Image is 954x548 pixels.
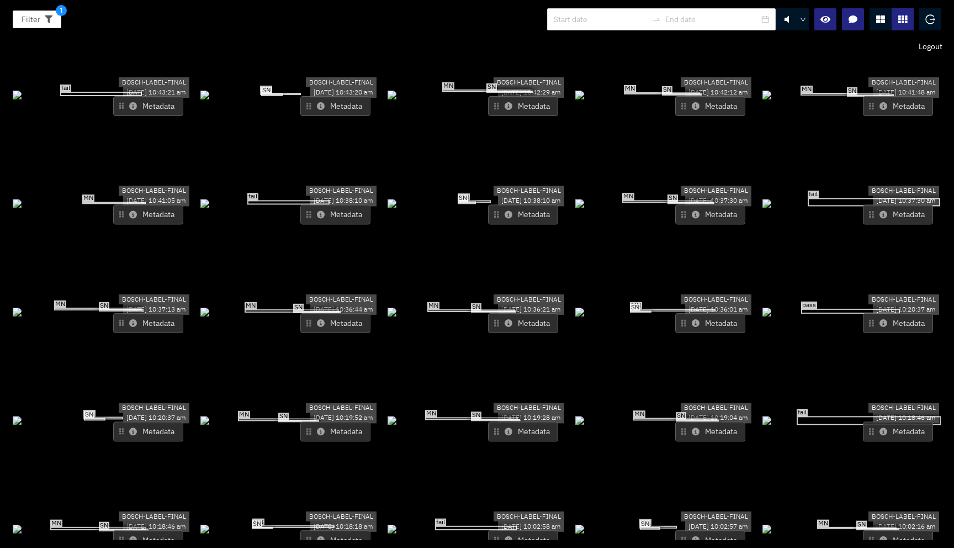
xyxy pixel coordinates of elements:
[113,96,183,116] button: Metadata
[498,413,564,424] div: [DATE] 10:19:28 am
[442,82,454,90] span: MN
[261,87,272,94] span: SN
[310,196,377,207] div: [DATE] 10:38:10 am
[863,205,933,225] button: Metadata
[630,303,640,311] span: SN
[681,186,751,196] div: BOSCH-LABEL-FINAL
[675,205,745,225] button: Metadata
[681,77,751,88] div: BOSCH-LABEL-FINAL
[427,302,439,309] span: MN
[868,186,939,196] div: BOSCH-LABEL-FINAL
[119,511,189,521] div: BOSCH-LABEL-FINAL
[863,313,933,333] button: Metadata
[260,86,272,93] span: MN
[675,96,745,116] button: Metadata
[873,413,939,424] div: [DATE] 10:18:46 am
[676,412,686,420] span: SN
[84,411,94,419] span: SN
[252,520,262,528] span: SN
[633,411,645,419] span: MN
[310,87,377,98] div: [DATE] 10:43:20 am
[665,13,759,25] input: End date
[54,301,66,308] span: MN
[247,193,258,201] span: fail
[458,194,468,202] span: SN
[498,196,564,207] div: [DATE] 10:38:10 am
[662,86,672,94] span: SN
[119,186,189,196] div: BOSCH-LABEL-FINAL
[868,294,939,304] div: BOSCH-LABEL-FINAL
[863,96,933,116] button: Metadata
[306,403,377,413] div: BOSCH-LABEL-FINAL
[498,521,564,532] div: [DATE] 10:02:58 am
[99,521,109,529] span: SN
[863,422,933,442] button: Metadata
[306,511,377,521] div: BOSCH-LABEL-FINAL
[914,37,947,56] div: Logout
[685,304,751,315] div: [DATE] 10:36:01 am
[13,10,61,28] button: Filter
[22,13,40,25] span: Filter
[494,77,564,88] div: BOSCH-LABEL-FINAL
[488,313,558,333] button: Metadata
[488,422,558,442] button: Metadata
[113,422,183,442] button: Metadata
[306,77,377,88] div: BOSCH-LABEL-FINAL
[494,294,564,304] div: BOSCH-LABEL-FINAL
[99,302,109,310] span: SN
[123,413,189,424] div: [DATE] 10:20:37 am
[245,302,257,310] span: MN
[797,409,808,417] span: fail
[817,519,829,527] span: MN
[873,87,939,98] div: [DATE] 10:41:48 am
[82,195,94,203] span: MN
[488,96,558,116] button: Metadata
[681,403,751,413] div: BOSCH-LABEL-FINAL
[306,294,377,304] div: BOSCH-LABEL-FINAL
[630,302,642,310] span: MN
[675,313,745,333] button: Metadata
[471,412,481,419] span: SN
[681,294,751,304] div: BOSCH-LABEL-FINAL
[119,403,189,413] div: BOSCH-LABEL-FINAL
[685,413,751,424] div: [DATE] 10:19:04 am
[847,87,857,95] span: SN
[119,77,189,88] div: BOSCH-LABEL-FINAL
[554,13,648,25] input: Start date
[808,191,819,198] span: fail
[300,313,370,333] button: Metadata
[873,304,939,315] div: [DATE] 10:20:37 am
[123,87,189,98] div: [DATE] 10:43:21 am
[800,17,807,23] span: down
[50,520,62,528] span: MN
[310,521,377,532] div: [DATE] 10:18:18 am
[873,196,939,207] div: [DATE] 10:37:30 am
[238,411,250,419] span: MN
[494,186,564,196] div: BOSCH-LABEL-FINAL
[300,422,370,442] button: Metadata
[486,83,497,91] span: SN
[494,511,564,521] div: BOSCH-LABEL-FINAL
[113,313,183,333] button: Metadata
[435,519,446,526] span: fail
[873,521,939,532] div: [DATE] 10:02:16 am
[801,302,817,309] span: pass
[310,304,377,315] div: [DATE] 10:36:44 am
[123,196,189,207] div: [DATE] 10:41:05 am
[306,186,377,196] div: BOSCH-LABEL-FINAL
[252,519,264,526] span: MN
[868,77,939,88] div: BOSCH-LABEL-FINAL
[123,304,189,315] div: [DATE] 10:37:13 am
[622,193,634,201] span: MN
[278,413,289,420] span: SN
[640,520,650,528] span: SN
[639,519,651,527] span: MN
[113,205,183,225] button: Metadata
[494,403,564,413] div: BOSCH-LABEL-FINAL
[856,521,867,529] span: SN
[685,87,751,98] div: [DATE] 10:42:12 am
[868,403,939,413] div: BOSCH-LABEL-FINAL
[652,15,661,24] span: to
[801,86,813,93] span: MN
[675,422,745,442] button: Metadata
